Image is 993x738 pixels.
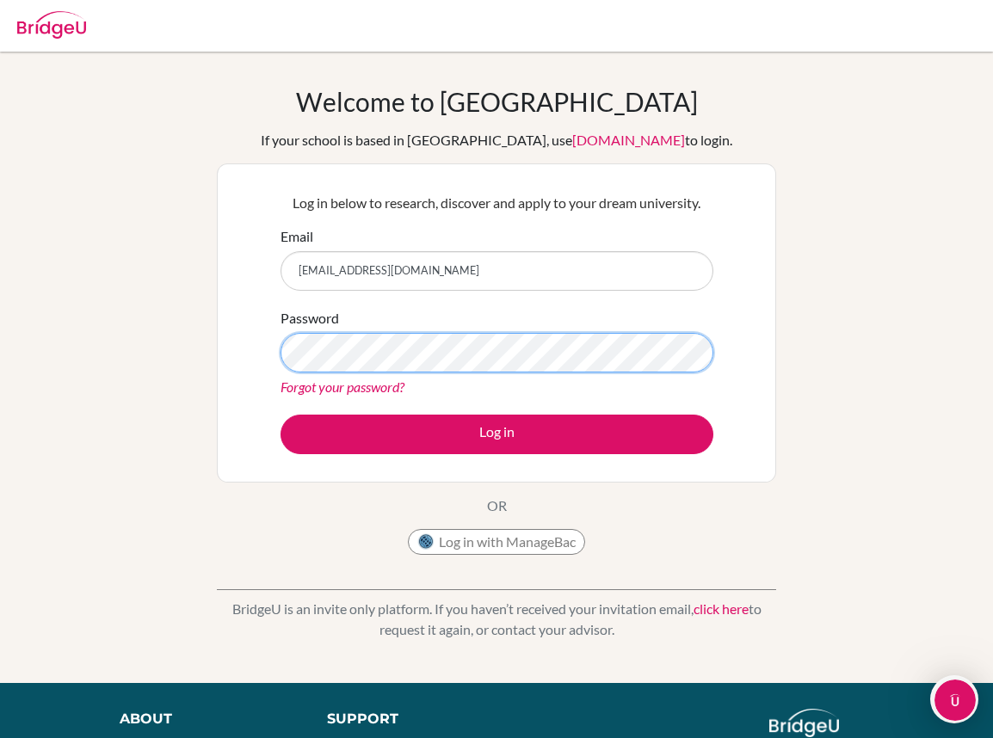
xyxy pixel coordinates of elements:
p: Log in below to research, discover and apply to your dream university. [281,193,713,213]
img: Bridge-U [17,11,86,39]
label: Password [281,308,339,329]
button: Log in with ManageBac [408,529,585,555]
p: OR [487,495,507,516]
iframe: Intercom live chat discovery launcher [930,675,978,723]
a: Forgot your password? [281,378,404,395]
img: logo_white@2x-f4f0deed5e89b7ecb1c2cc34c3e3d731f90f0f143d5ea2071677605dd97b5244.png [769,709,839,737]
div: Support [327,709,480,729]
a: [DOMAIN_NAME] [572,132,685,148]
button: Log in [281,415,713,454]
label: Email [281,226,313,247]
h1: Welcome to [GEOGRAPHIC_DATA] [296,86,698,117]
a: click here [694,600,749,617]
p: BridgeU is an invite only platform. If you haven’t received your invitation email, to request it ... [217,599,776,640]
div: About [120,709,289,729]
iframe: Intercom live chat [934,680,976,721]
div: If your school is based in [GEOGRAPHIC_DATA], use to login. [261,130,732,151]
